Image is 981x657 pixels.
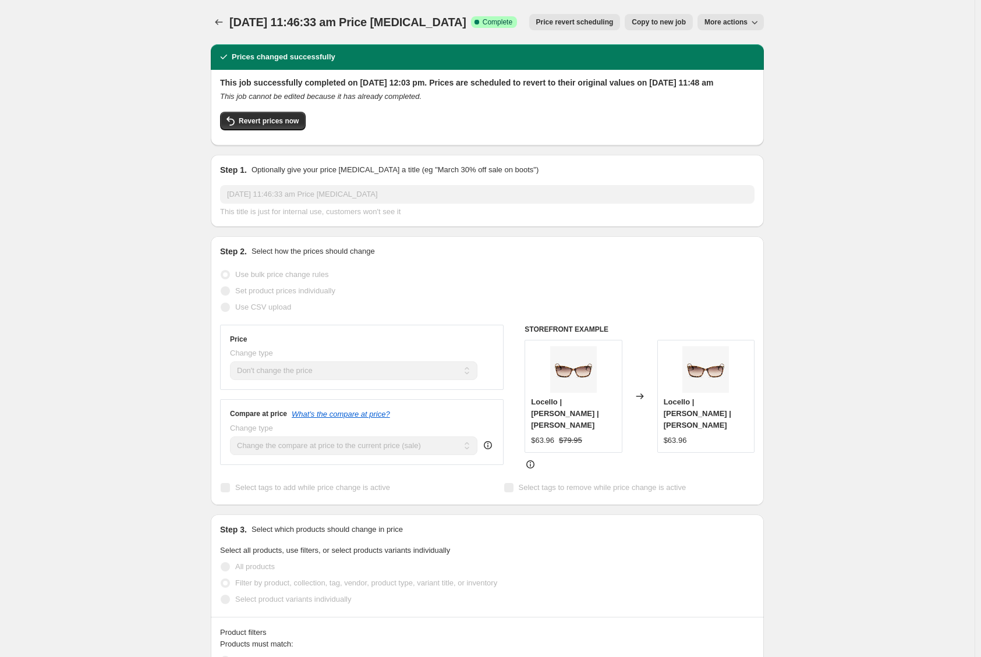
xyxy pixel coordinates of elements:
span: Revert prices now [239,116,299,126]
p: Optionally give your price [MEDICAL_DATA] a title (eg "March 30% off sale on boots") [252,164,539,176]
span: Select tags to add while price change is active [235,483,390,492]
span: Use CSV upload [235,303,291,311]
input: 30% off holiday sale [220,185,755,204]
div: $63.96 [531,435,554,446]
p: Select which products should change in price [252,524,403,535]
h6: STOREFRONT EXAMPLE [525,325,755,334]
span: This title is just for internal use, customers won't see it [220,207,401,216]
span: Copy to new job [632,17,686,27]
h3: Price [230,335,247,344]
h2: Step 2. [220,246,247,257]
h2: Step 1. [220,164,247,176]
span: Products must match: [220,640,293,648]
div: $63.96 [664,435,687,446]
div: Product filters [220,627,755,638]
span: Select all products, use filters, or select products variants individually [220,546,450,555]
span: Change type [230,349,273,357]
img: SHPY_3320E_3_1080x_77c40ad4-99d3-42bf-8940-83ea5c0f052a_80x.jpg [550,346,597,393]
button: Revert prices now [220,112,306,130]
button: Price change jobs [211,14,227,30]
span: Locello | [PERSON_NAME] | [PERSON_NAME] [531,397,598,429]
span: Complete [483,17,512,27]
span: Change type [230,424,273,432]
p: Select how the prices should change [252,246,375,257]
span: Select tags to remove while price change is active [519,483,686,492]
span: Select product variants individually [235,595,351,603]
button: What's the compare at price? [292,410,390,418]
span: Set product prices individually [235,286,335,295]
span: Filter by product, collection, tag, vendor, product type, variant title, or inventory [235,578,497,587]
strike: $79.95 [559,435,582,446]
button: Copy to new job [625,14,693,30]
span: [DATE] 11:46:33 am Price [MEDICAL_DATA] [229,16,466,29]
button: Price revert scheduling [529,14,621,30]
i: This job cannot be edited because it has already completed. [220,92,422,101]
h2: This job successfully completed on [DATE] 12:03 pm. Prices are scheduled to revert to their origi... [220,77,755,88]
span: More actions [704,17,748,27]
div: help [482,439,494,451]
button: More actions [697,14,764,30]
img: SHPY_3320E_3_1080x_77c40ad4-99d3-42bf-8940-83ea5c0f052a_80x.jpg [682,346,729,393]
span: Price revert scheduling [536,17,614,27]
h3: Compare at price [230,409,287,418]
span: Locello | [PERSON_NAME] | [PERSON_NAME] [664,397,731,429]
h2: Prices changed successfully [232,51,335,63]
span: Use bulk price change rules [235,270,328,279]
h2: Step 3. [220,524,247,535]
span: All products [235,562,275,571]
